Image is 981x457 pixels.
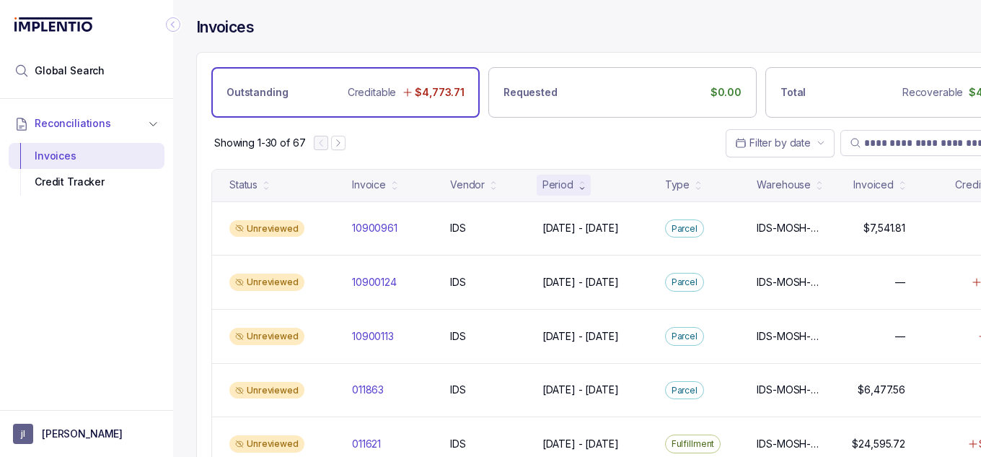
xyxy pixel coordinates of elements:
[9,140,164,199] div: Reconciliations
[902,85,963,100] p: Recoverable
[726,129,835,157] button: Date Range Picker
[895,329,905,344] p: —
[858,383,905,397] p: $6,477.56
[229,435,304,453] div: Unreviewed
[415,85,465,100] p: $4,773.71
[229,220,304,238] div: Unreviewed
[757,329,820,344] p: IDS-MOSH-IND
[672,437,715,451] p: Fulfillment
[672,222,698,236] p: Parcel
[214,136,305,150] p: Showing 1-30 of 67
[450,178,485,192] div: Vendor
[450,275,466,290] p: IDS
[672,275,698,290] p: Parcel
[863,221,905,235] p: $7,541.81
[229,274,304,291] div: Unreviewed
[711,85,742,100] p: $0.00
[20,169,153,195] div: Credit Tracker
[542,437,619,451] p: [DATE] - [DATE]
[35,64,105,78] span: Global Search
[780,85,806,100] p: Total
[13,424,33,444] span: User initials
[164,16,182,33] div: Collapse Icon
[542,275,619,290] p: [DATE] - [DATE]
[672,383,698,398] p: Parcel
[352,437,381,451] p: 011621
[853,178,894,192] div: Invoiced
[503,85,558,100] p: Requested
[348,85,397,100] p: Creditable
[35,116,111,131] span: Reconciliations
[352,275,397,290] p: 10900124
[229,382,304,399] div: Unreviewed
[757,275,820,290] p: IDS-MOSH-IND, IDS-MOSH-SLC
[352,221,397,235] p: 10900961
[229,178,258,192] div: Status
[331,136,346,150] button: Next Page
[20,143,153,169] div: Invoices
[757,221,820,235] p: IDS-MOSH-SLC
[9,108,164,139] button: Reconciliations
[42,427,123,441] p: [PERSON_NAME]
[672,329,698,344] p: Parcel
[352,178,386,192] div: Invoice
[757,178,811,192] div: Warehouse
[229,328,304,345] div: Unreviewed
[665,178,690,192] div: Type
[852,437,905,451] p: $24,595.72
[450,437,466,451] p: IDS
[450,221,466,235] p: IDS
[226,85,288,100] p: Outstanding
[757,437,820,451] p: IDS-MOSH-IND
[352,329,394,344] p: 10900113
[749,136,811,149] span: Filter by date
[735,136,811,150] search: Date Range Picker
[450,383,466,397] p: IDS
[757,383,820,397] p: IDS-MOSH-IND, IDS-MOSH-SLC
[542,329,619,344] p: [DATE] - [DATE]
[214,136,305,150] div: Remaining page entries
[196,17,254,38] h4: Invoices
[13,424,160,444] button: User initials[PERSON_NAME]
[542,383,619,397] p: [DATE] - [DATE]
[542,221,619,235] p: [DATE] - [DATE]
[895,275,905,290] p: —
[352,383,384,397] p: 011863
[450,329,466,344] p: IDS
[542,178,573,192] div: Period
